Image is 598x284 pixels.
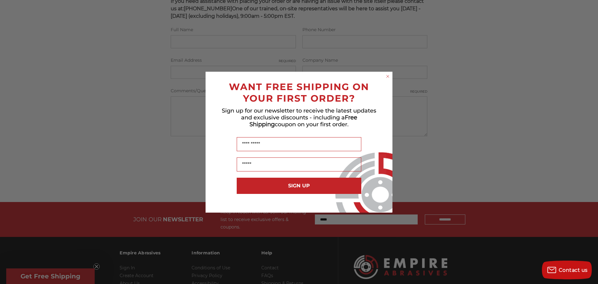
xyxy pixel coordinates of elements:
span: WANT FREE SHIPPING ON YOUR FIRST ORDER? [229,81,369,104]
button: SIGN UP [237,178,361,194]
span: Free Shipping [249,114,357,128]
span: Contact us [559,267,588,273]
button: Contact us [542,261,592,279]
span: Sign up for our newsletter to receive the latest updates and exclusive discounts - including a co... [222,107,376,128]
button: Close dialog [385,73,391,79]
input: Email [237,157,361,171]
